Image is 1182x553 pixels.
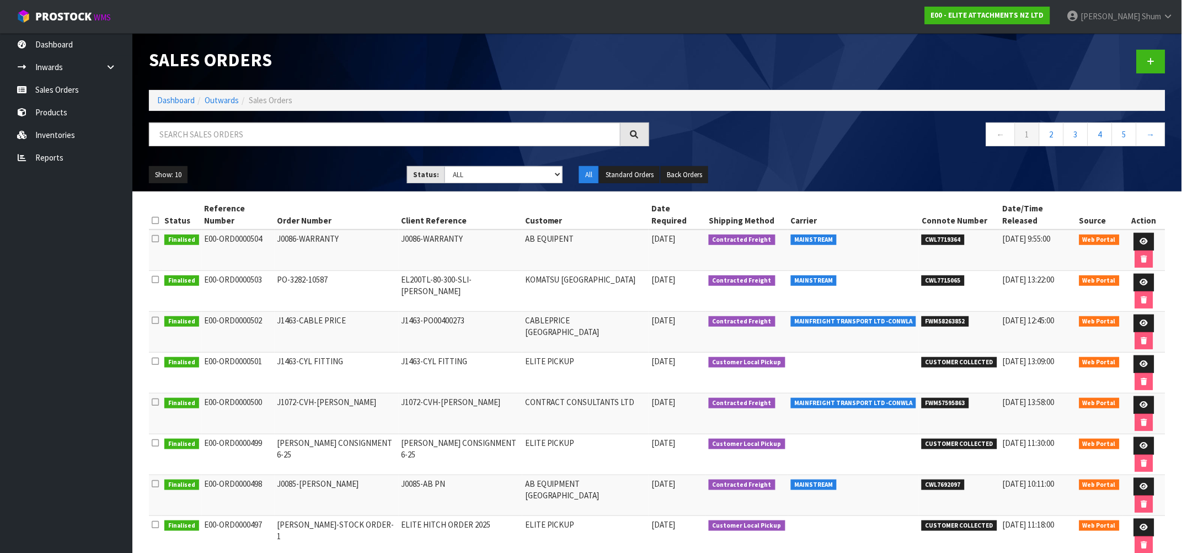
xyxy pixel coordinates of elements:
[1003,438,1055,448] span: [DATE] 11:30:00
[1000,200,1077,230] th: Date/Time Released
[709,439,785,450] span: Customer Local Pickup
[649,200,706,230] th: Date Required
[522,353,649,394] td: ELITE PICKUP
[922,439,997,450] span: CUSTOMER COLLECTED
[709,520,785,531] span: Customer Local Pickup
[1003,478,1055,489] span: [DATE] 10:11:00
[1112,123,1137,146] a: 5
[791,398,917,409] span: MAINFREIGHT TRANSPORT LTD -CONWLA
[399,312,522,353] td: J1463-PO00400273
[275,434,399,475] td: [PERSON_NAME] CONSIGNMENT 6-25
[791,235,837,246] span: MAINSTREAM
[922,520,997,531] span: CUSTOMER COLLECTED
[1039,123,1064,146] a: 2
[202,353,275,394] td: E00-ORD0000501
[709,480,775,491] span: Contracted Freight
[651,274,675,285] span: [DATE]
[709,235,775,246] span: Contracted Freight
[149,166,188,184] button: Show: 10
[1122,200,1165,230] th: Action
[1079,480,1120,491] span: Web Portal
[1003,274,1055,285] span: [DATE] 13:22:00
[709,398,775,409] span: Contracted Freight
[399,271,522,312] td: EL200TL-80-300-SLI-[PERSON_NAME]
[1079,235,1120,246] span: Web Portal
[1079,316,1120,327] span: Web Portal
[164,275,199,286] span: Finalised
[399,475,522,516] td: J0085-AB PN
[522,475,649,516] td: AB EQUIPMENT [GEOGRAPHIC_DATA]
[202,394,275,434] td: E00-ORD0000500
[275,271,399,312] td: PO-3282-10587
[522,394,649,434] td: CONTRACT CONSULTANTS LTD
[1079,439,1120,450] span: Web Portal
[202,475,275,516] td: E00-ORD0000498
[164,520,199,531] span: Finalised
[1142,11,1162,22] span: Shum
[164,398,199,409] span: Finalised
[922,275,965,286] span: CWL7715065
[164,235,199,246] span: Finalised
[651,519,675,530] span: [DATE]
[202,312,275,353] td: E00-ORD0000502
[709,275,775,286] span: Contracted Freight
[1003,519,1055,530] span: [DATE] 11:18:00
[709,316,775,327] span: Contracted Freight
[162,200,202,230] th: Status
[661,166,708,184] button: Back Orders
[651,233,675,244] span: [DATE]
[791,480,837,491] span: MAINSTREAM
[709,357,785,368] span: Customer Local Pickup
[202,271,275,312] td: E00-ORD0000503
[1081,11,1141,22] span: [PERSON_NAME]
[1079,357,1120,368] span: Web Portal
[413,170,439,179] strong: Status:
[1063,123,1088,146] a: 3
[399,434,522,475] td: [PERSON_NAME] CONSIGNMENT 6-25
[202,230,275,271] td: E00-ORD0000504
[791,275,837,286] span: MAINSTREAM
[522,312,649,353] td: CABLEPRICE [GEOGRAPHIC_DATA]
[399,394,522,434] td: J1072-CVH-[PERSON_NAME]
[651,438,675,448] span: [DATE]
[275,475,399,516] td: J0085-[PERSON_NAME]
[1003,233,1051,244] span: [DATE] 9:55:00
[275,353,399,394] td: J1463-CYL FITTING
[399,200,522,230] th: Client Reference
[205,95,239,105] a: Outwards
[788,200,919,230] th: Carrier
[202,200,275,230] th: Reference Number
[1088,123,1113,146] a: 4
[35,9,92,24] span: ProStock
[149,123,621,146] input: Search sales orders
[522,434,649,475] td: ELITE PICKUP
[922,398,969,409] span: FWM57595863
[522,200,649,230] th: Customer
[17,9,30,23] img: cube-alt.png
[579,166,598,184] button: All
[931,10,1044,20] strong: E00 - ELITE ATTACHMENTS NZ LTD
[275,200,399,230] th: Order Number
[706,200,788,230] th: Shipping Method
[157,95,195,105] a: Dashboard
[275,230,399,271] td: J0086-WARRANTY
[202,434,275,475] td: E00-ORD0000499
[651,397,675,407] span: [DATE]
[94,12,111,23] small: WMS
[651,356,675,366] span: [DATE]
[249,95,292,105] span: Sales Orders
[919,200,1000,230] th: Connote Number
[275,312,399,353] td: J1463-CABLE PRICE
[922,357,997,368] span: CUSTOMER COLLECTED
[986,123,1015,146] a: ←
[1077,200,1123,230] th: Source
[651,478,675,489] span: [DATE]
[164,357,199,368] span: Finalised
[1003,397,1055,407] span: [DATE] 13:58:00
[149,50,649,70] h1: Sales Orders
[1079,398,1120,409] span: Web Portal
[164,480,199,491] span: Finalised
[522,271,649,312] td: KOMATSU [GEOGRAPHIC_DATA]
[399,353,522,394] td: J1463-CYL FITTING
[922,235,965,246] span: CWL7719364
